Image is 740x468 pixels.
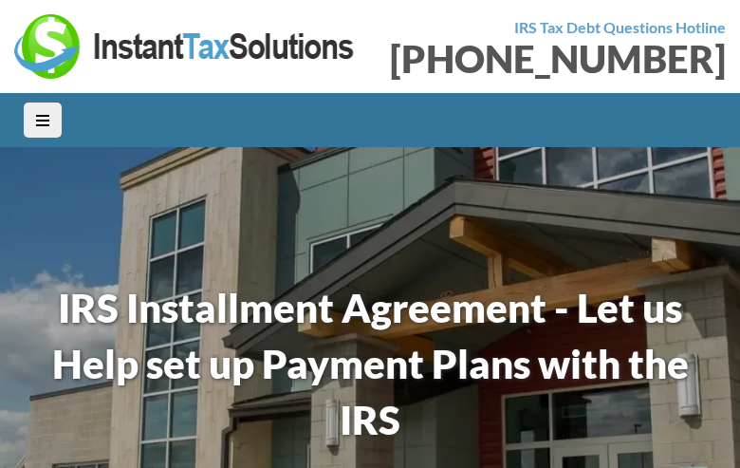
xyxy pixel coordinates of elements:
strong: IRS Tax Debt Questions Hotline [514,18,726,36]
a: Instant Tax Solutions Logo [14,35,356,53]
img: Instant Tax Solutions Logo [14,14,356,79]
div: [PHONE_NUMBER] [384,40,726,78]
h1: IRS Installment Agreement - Let us Help set up Payment Plans with the IRS [43,280,697,447]
button: Menu Icon [24,103,62,138]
